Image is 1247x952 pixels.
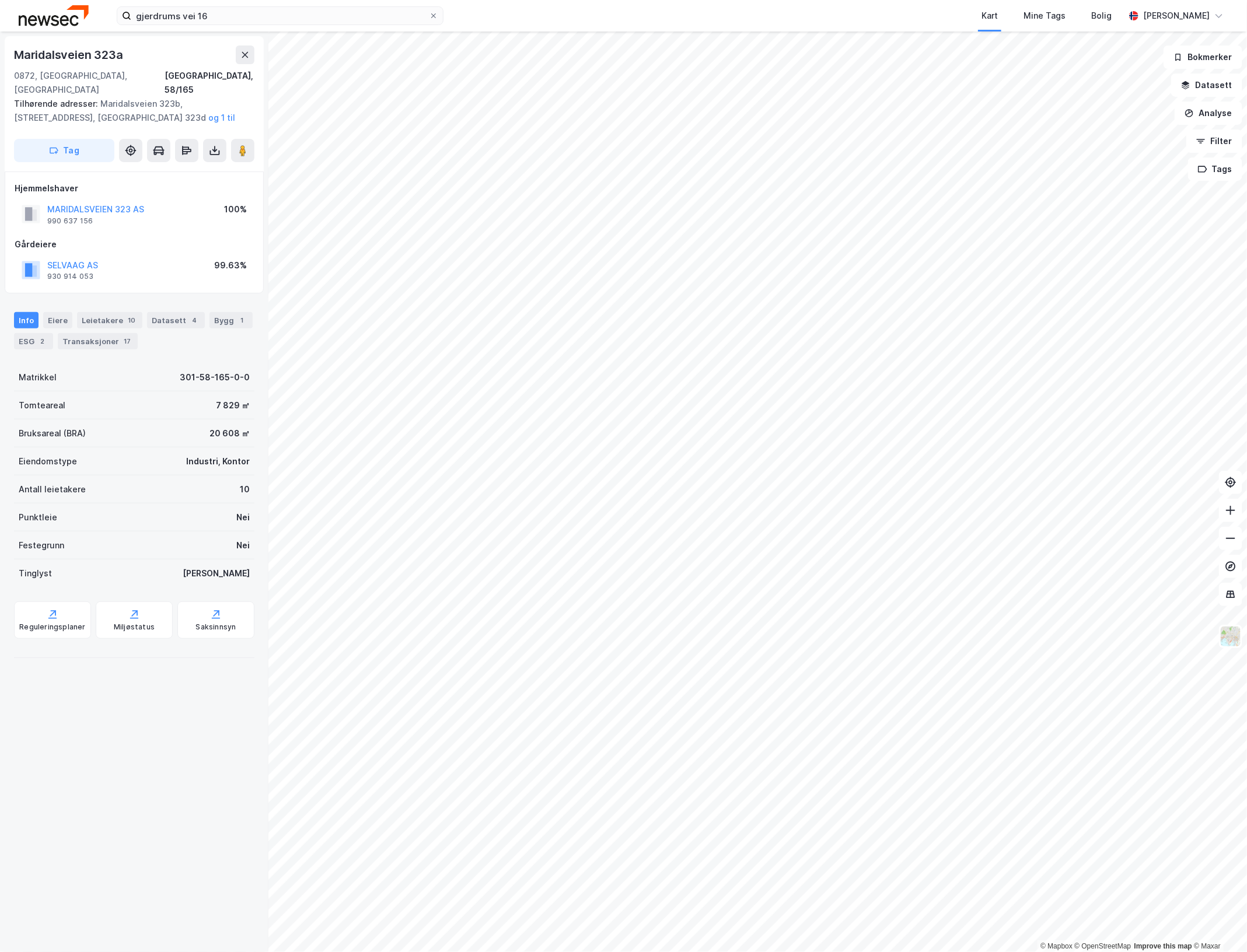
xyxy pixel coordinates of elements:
div: Info [14,312,39,328]
div: 99.63% [214,258,247,272]
div: Tomteareal [19,398,65,412]
div: Tinglyst [19,566,52,580]
div: Nei [236,510,250,524]
span: Tilhørende adresser: [14,99,100,108]
div: ESG [14,333,53,349]
div: 4 [188,314,200,326]
div: Leietakere [77,312,142,328]
div: 10 [125,314,138,326]
button: Tags [1188,157,1242,181]
div: 100% [224,202,247,216]
button: Analyse [1175,101,1242,125]
input: Søk på adresse, matrikkel, gårdeiere, leietakere eller personer [131,7,429,24]
div: Maridalsveien 323b, [STREET_ADDRESS], [GEOGRAPHIC_DATA] 323d [14,97,245,125]
a: OpenStreetMap [1075,942,1131,950]
div: Bruksareal (BRA) [19,426,86,440]
div: Transaksjoner [58,333,138,349]
div: Matrikkel [19,370,57,384]
div: Kart [981,9,998,23]
div: 0872, [GEOGRAPHIC_DATA], [GEOGRAPHIC_DATA] [14,69,165,97]
iframe: Chat Widget [1189,896,1247,952]
div: 990 637 156 [47,216,93,226]
img: Z [1220,625,1242,647]
button: Tag [14,139,114,162]
div: [GEOGRAPHIC_DATA], 58/165 [165,69,254,97]
div: Nei [236,538,250,552]
div: Industri, Kontor [186,454,250,468]
div: Miljøstatus [114,622,155,632]
div: Bygg [209,312,253,328]
div: Hjemmelshaver [15,181,254,195]
div: Maridalsveien 323a [14,45,125,64]
div: Reguleringsplaner [19,622,85,632]
div: 930 914 053 [47,272,93,281]
div: 10 [240,482,250,496]
button: Bokmerker [1164,45,1242,69]
div: Gårdeiere [15,237,254,251]
div: Datasett [147,312,205,328]
a: Mapbox [1040,942,1073,950]
div: 17 [121,335,133,347]
button: Datasett [1171,73,1242,97]
div: Saksinnsyn [196,622,236,632]
div: [PERSON_NAME] [183,566,250,580]
div: Eiendomstype [19,454,77,468]
img: newsec-logo.f6e21ccffca1b3a03d2d.png [19,5,89,26]
div: [PERSON_NAME] [1143,9,1210,23]
div: Antall leietakere [19,482,86,496]
div: 20 608 ㎡ [209,426,250,440]
div: 7 829 ㎡ [216,398,250,412]
div: Punktleie [19,510,57,524]
div: Kontrollprogram for chat [1189,896,1247,952]
div: Festegrunn [19,538,64,552]
div: Mine Tags [1024,9,1066,23]
div: 2 [37,335,48,347]
div: 301-58-165-0-0 [180,370,250,384]
div: Bolig [1091,9,1112,23]
div: Eiere [43,312,72,328]
button: Filter [1186,129,1242,153]
a: Improve this map [1134,942,1192,950]
div: 1 [236,314,248,326]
